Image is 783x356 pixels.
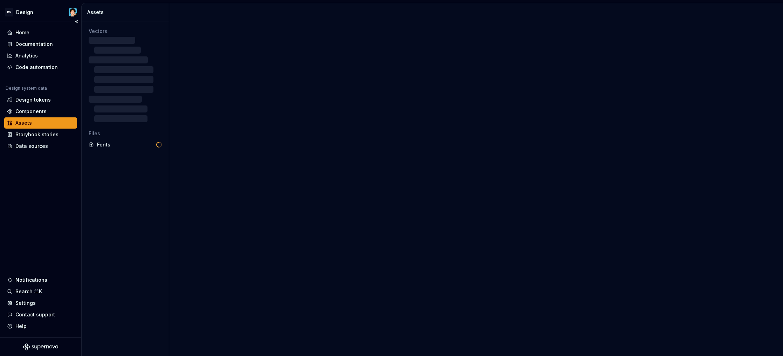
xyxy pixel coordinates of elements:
a: Components [4,106,77,117]
a: Settings [4,297,77,309]
div: Assets [87,9,166,16]
div: Analytics [15,52,38,59]
button: PSDesignLeo [1,5,80,20]
a: Documentation [4,39,77,50]
div: Files [89,130,162,137]
div: Fonts [97,141,156,148]
div: Storybook stories [15,131,59,138]
button: Contact support [4,309,77,320]
div: Settings [15,300,36,307]
div: Notifications [15,276,47,283]
a: Assets [4,117,77,129]
div: Design tokens [15,96,51,103]
a: Data sources [4,141,77,152]
div: Components [15,108,47,115]
a: Code automation [4,62,77,73]
a: Analytics [4,50,77,61]
div: Help [15,323,27,330]
img: Leo [69,8,77,16]
div: Assets [15,119,32,126]
svg: Supernova Logo [23,343,58,350]
div: Search ⌘K [15,288,42,295]
div: Design [16,9,33,16]
div: Contact support [15,311,55,318]
button: Notifications [4,274,77,286]
button: Search ⌘K [4,286,77,297]
div: Home [15,29,29,36]
div: Design system data [6,85,47,91]
button: Help [4,321,77,332]
div: Code automation [15,64,58,71]
div: Vectors [89,28,162,35]
div: PS [5,8,13,16]
div: Data sources [15,143,48,150]
a: Fonts [86,139,165,150]
a: Design tokens [4,94,77,105]
div: Documentation [15,41,53,48]
a: Storybook stories [4,129,77,140]
a: Home [4,27,77,38]
button: Collapse sidebar [71,16,81,26]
